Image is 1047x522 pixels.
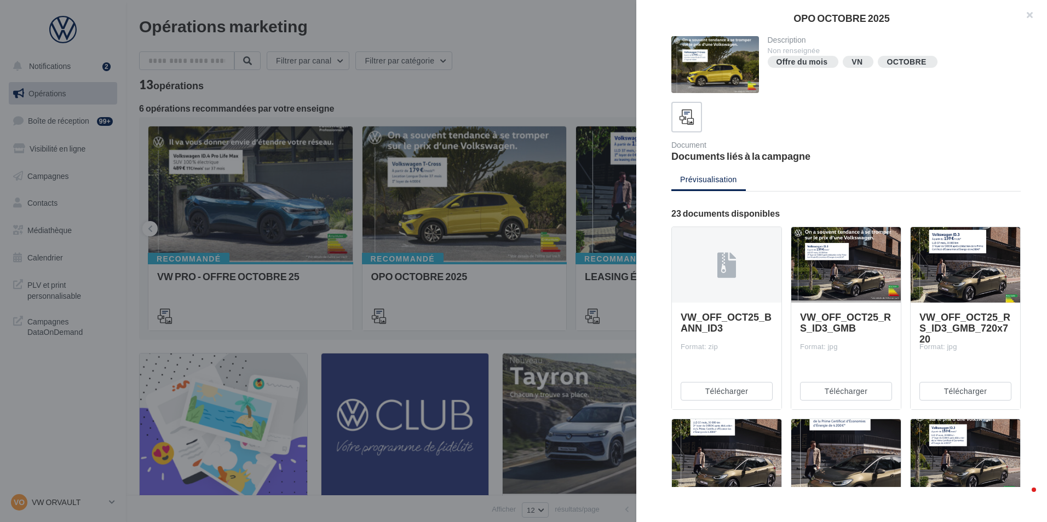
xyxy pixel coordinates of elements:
button: Télécharger [681,382,773,401]
div: VN [852,58,862,66]
div: OCTOBRE [887,58,926,66]
div: Format: zip [681,342,773,352]
div: Offre du mois [776,58,828,66]
div: Format: jpg [800,342,892,352]
span: VW_OFF_OCT25_RS_ID3_GMB_720x720 [919,311,1010,345]
div: Non renseignée [768,46,1013,56]
div: OPO OCTOBRE 2025 [654,13,1029,23]
div: 23 documents disponibles [671,209,1021,218]
button: Télécharger [800,382,892,401]
div: Document [671,141,842,149]
span: VW_OFF_OCT25_BANN_ID3 [681,311,772,334]
iframe: Intercom live chat [1010,485,1036,511]
button: Télécharger [919,382,1011,401]
div: Documents liés à la campagne [671,151,842,161]
div: Description [768,36,1013,44]
div: Format: jpg [919,342,1011,352]
span: VW_OFF_OCT25_RS_ID3_GMB [800,311,891,334]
